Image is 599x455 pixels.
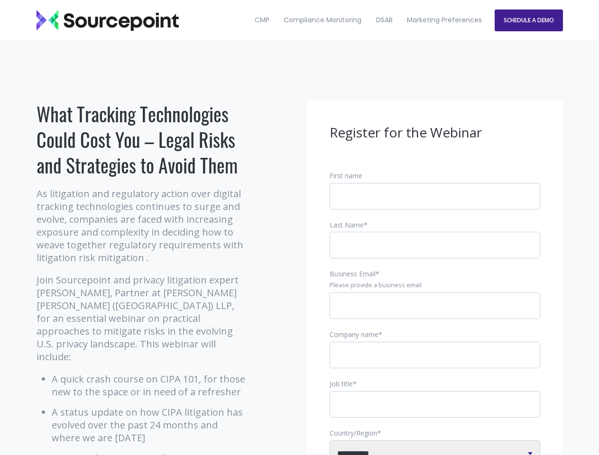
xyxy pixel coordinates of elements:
[37,187,248,264] p: As litigation and regulatory action over digital tracking technologies continues to surge and evo...
[330,281,540,290] legend: Please provide a business email
[37,10,179,31] img: Sourcepoint_logo_black_transparent (2)-2
[52,373,248,398] li: A quick crash course on CIPA 101, for those new to the space or in need of a refresher
[495,9,563,31] a: SCHEDULE A DEMO
[330,428,378,437] span: Country/Region
[330,269,376,278] span: Business Email
[52,406,248,444] li: A status update on how CIPA litigation has evolved over the past 24 months and where we are [DATE]
[37,273,248,363] p: Join Sourcepoint and privacy litigation expert [PERSON_NAME], Partner at [PERSON_NAME] [PERSON_NA...
[330,124,540,142] h3: Register for the Webinar
[37,101,248,178] h1: What Tracking Technologies Could Cost You – Legal Risks and Strategies to Avoid Them
[330,330,378,339] span: Company name
[330,171,362,180] span: First name
[330,379,353,388] span: Job title
[330,220,364,229] span: Last Name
